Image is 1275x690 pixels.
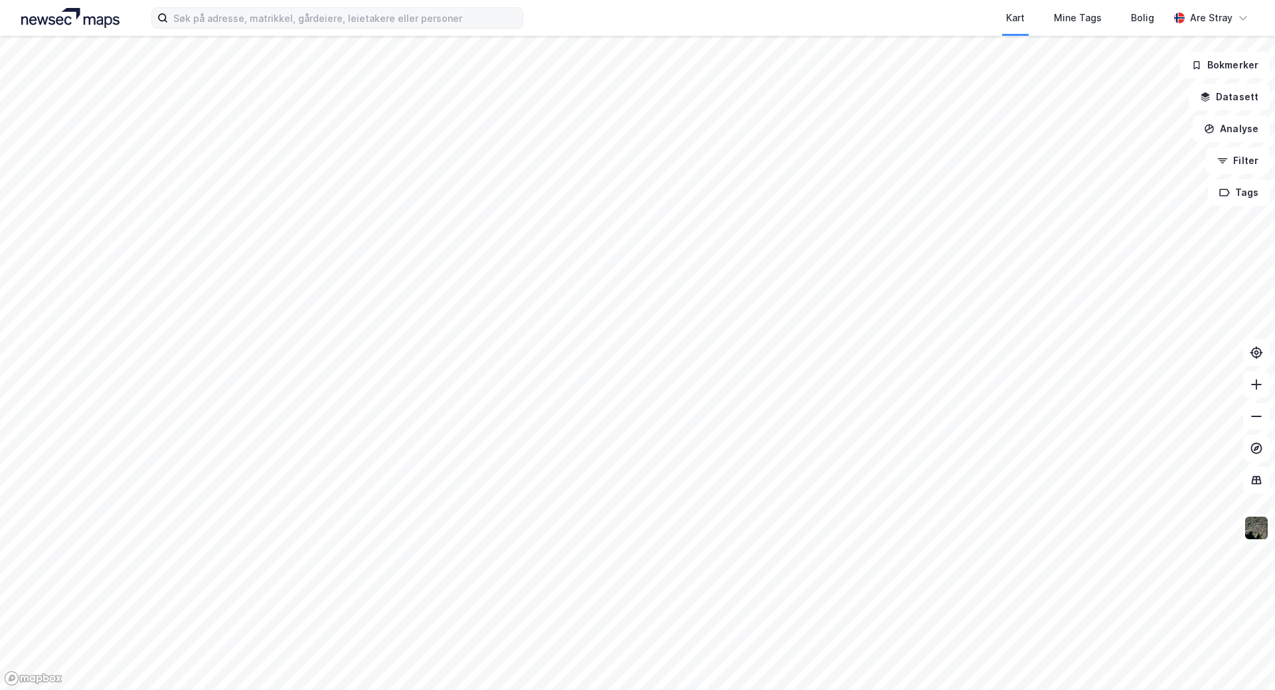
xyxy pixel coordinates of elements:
button: Datasett [1189,84,1270,110]
img: 9k= [1244,515,1269,541]
a: Mapbox homepage [4,671,62,686]
div: Are Stray [1190,10,1232,26]
button: Filter [1206,147,1270,174]
button: Bokmerker [1180,52,1270,78]
button: Analyse [1193,116,1270,142]
div: Mine Tags [1054,10,1102,26]
iframe: Chat Widget [1209,626,1275,690]
input: Søk på adresse, matrikkel, gårdeiere, leietakere eller personer [168,8,523,28]
div: Bolig [1131,10,1154,26]
img: logo.a4113a55bc3d86da70a041830d287a7e.svg [21,8,120,28]
div: Kart [1006,10,1025,26]
button: Tags [1208,179,1270,206]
